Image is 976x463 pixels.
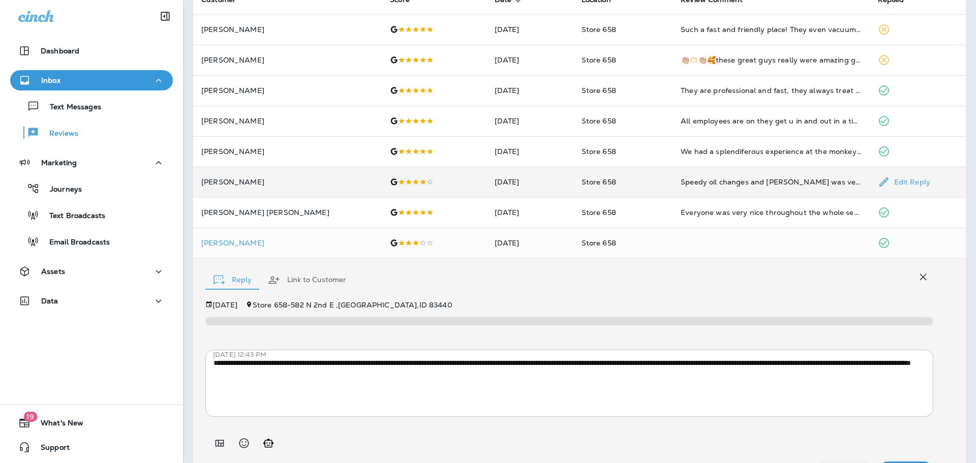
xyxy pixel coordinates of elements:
span: Store 658 - 582 N 2nd E , [GEOGRAPHIC_DATA] , ID 83440 [253,300,452,310]
p: Text Broadcasts [39,211,105,221]
button: Generate AI response [258,433,279,453]
div: Click to view Customer Drawer [201,239,374,247]
span: 19 [23,412,37,422]
p: [DATE] 12:43 PM [213,351,941,359]
p: Assets [41,267,65,275]
span: Store 658 [582,147,616,156]
button: Marketing [10,152,173,173]
button: Add in a premade template [209,433,230,453]
span: Store 658 [582,55,616,65]
span: Store 658 [582,86,616,95]
button: Text Broadcasts [10,204,173,226]
p: Inbox [41,76,60,84]
button: 19What's New [10,413,173,433]
td: [DATE] [486,106,573,136]
p: Marketing [41,159,77,167]
p: Text Messages [40,103,101,112]
span: Support [30,443,70,455]
p: Dashboard [41,47,79,55]
td: [DATE] [486,45,573,75]
p: [PERSON_NAME] [PERSON_NAME] [201,208,374,217]
button: Reply [205,262,260,298]
div: We had a splendiferous experience at the monkey of grease this evening. Matthew was a friendly an... [681,146,861,157]
button: Data [10,291,173,311]
button: Journeys [10,178,173,199]
p: [DATE] [212,301,237,309]
p: [PERSON_NAME] [201,56,374,64]
button: Inbox [10,70,173,90]
td: [DATE] [486,75,573,106]
span: Store 658 [582,238,616,248]
div: All employees are on they get u in and out in a timely manner! Much appreciated 😊 [681,116,861,126]
div: They are professional and fast, they always treat me well there for any oil changes. [681,85,861,96]
p: [PERSON_NAME] [201,117,374,125]
p: Email Broadcasts [39,238,110,248]
p: [PERSON_NAME] [201,178,374,186]
button: Support [10,437,173,457]
td: [DATE] [486,136,573,167]
td: [DATE] [486,197,573,228]
button: Assets [10,261,173,282]
p: [PERSON_NAME] [201,239,374,247]
p: Journeys [40,185,82,195]
td: [DATE] [486,167,573,197]
td: [DATE] [486,14,573,45]
td: [DATE] [486,228,573,258]
span: Store 658 [582,208,616,217]
button: Reviews [10,122,173,143]
p: Edit Reply [890,178,930,186]
div: Everyone was very nice throughout the whole service. Matthew and Derek were especially helpful an... [681,207,861,218]
button: Dashboard [10,41,173,61]
p: Data [41,297,58,305]
span: Store 658 [582,177,616,187]
p: [PERSON_NAME] [201,86,374,95]
p: Reviews [39,129,78,139]
button: Select an emoji [234,433,254,453]
div: 👏🏼🫶🏻👏🏼🥰these great guys really were amazing gave a peace of mine at my old age😊after other car de... [681,55,861,65]
span: What's New [30,419,83,431]
span: Store 658 [582,116,616,126]
p: [PERSON_NAME] [201,147,374,156]
p: [PERSON_NAME] [201,25,374,34]
button: Text Messages [10,96,173,117]
button: Collapse Sidebar [151,6,179,26]
span: Store 658 [582,25,616,34]
div: Such a fast and friendly place! They even vacuumed my car! And I only got an oil change! I'll def... [681,24,861,35]
button: Email Broadcasts [10,231,173,252]
div: Speedy oil changes and Mathew was very helpful [681,177,861,187]
button: Link to Customer [260,262,354,298]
